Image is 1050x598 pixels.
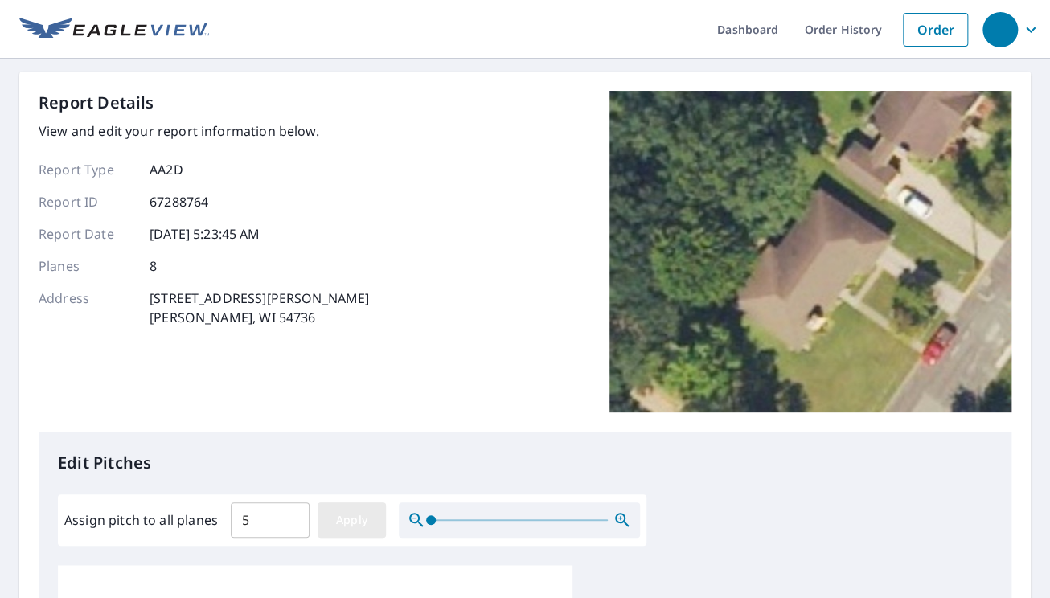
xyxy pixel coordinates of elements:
p: Planes [39,256,135,276]
p: [STREET_ADDRESS][PERSON_NAME] [PERSON_NAME], WI 54736 [150,289,369,327]
p: [DATE] 5:23:45 AM [150,224,260,244]
p: AA2D [150,160,183,179]
span: Apply [330,510,373,530]
img: EV Logo [19,18,209,42]
p: Report Details [39,91,154,115]
p: Report ID [39,192,135,211]
p: View and edit your report information below. [39,121,369,141]
input: 00.0 [231,498,310,543]
img: Top image [609,91,1011,412]
p: 67288764 [150,192,208,211]
p: 8 [150,256,157,276]
p: Report Date [39,224,135,244]
button: Apply [318,502,386,538]
label: Assign pitch to all planes [64,510,218,530]
p: Address [39,289,135,327]
p: Report Type [39,160,135,179]
p: Edit Pitches [58,451,992,475]
a: Order [903,13,968,47]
